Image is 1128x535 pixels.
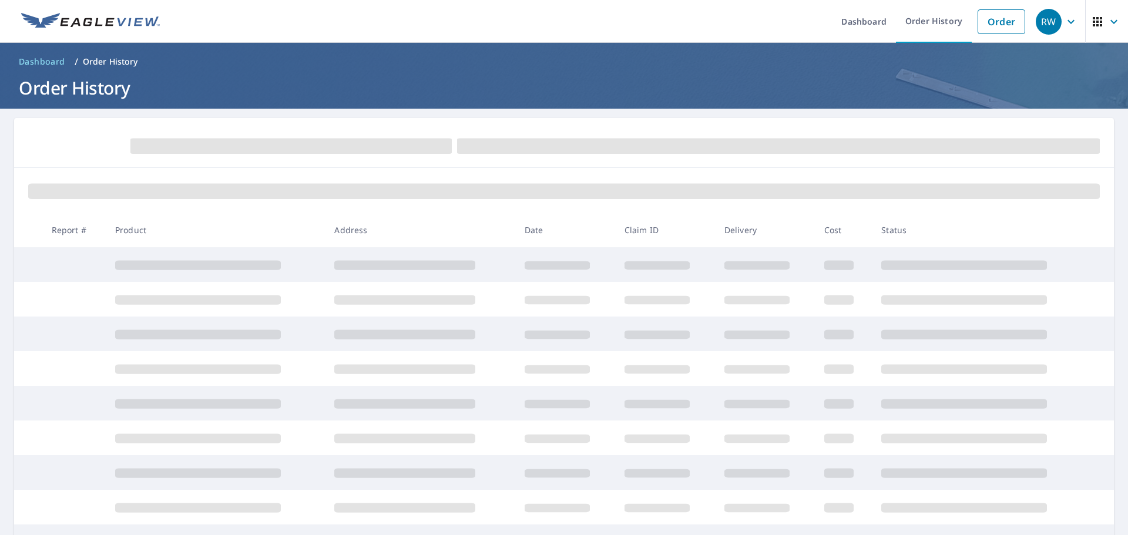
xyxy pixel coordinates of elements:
[83,56,138,68] p: Order History
[75,55,78,69] li: /
[14,76,1114,100] h1: Order History
[715,213,815,247] th: Delivery
[21,13,160,31] img: EV Logo
[19,56,65,68] span: Dashboard
[978,9,1025,34] a: Order
[325,213,515,247] th: Address
[872,213,1092,247] th: Status
[14,52,1114,71] nav: breadcrumb
[615,213,715,247] th: Claim ID
[515,213,615,247] th: Date
[42,213,106,247] th: Report #
[14,52,70,71] a: Dashboard
[106,213,325,247] th: Product
[815,213,872,247] th: Cost
[1036,9,1062,35] div: RW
